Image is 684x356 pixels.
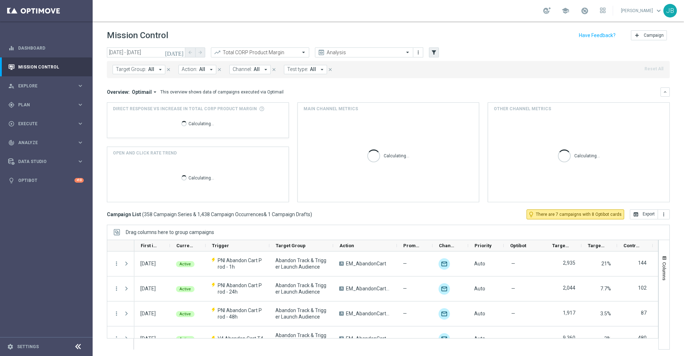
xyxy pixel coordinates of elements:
span: Columns [662,262,667,280]
h3: Campaign List [107,211,312,218]
colored-tag: Active [176,335,195,342]
i: preview [318,49,325,56]
button: [DATE] [164,47,185,58]
div: play_circle_outline Execute keyboard_arrow_right [8,121,84,127]
label: 2,935 [563,260,575,266]
i: person_search [8,83,15,89]
span: Channel [439,243,456,248]
span: — [403,260,407,267]
span: Auto [474,336,485,341]
div: person_search Explore keyboard_arrow_right [8,83,84,89]
i: keyboard_arrow_right [77,101,84,108]
span: — [403,285,407,292]
span: Target Group [276,243,306,248]
i: arrow_drop_down [152,89,158,95]
div: Plan [8,102,77,108]
label: 144 [638,260,647,266]
colored-tag: Active [176,285,195,292]
span: All [254,66,260,72]
span: Active [180,287,191,291]
span: Auto [474,261,485,266]
span: — [511,260,515,267]
span: First in Range [141,243,158,248]
button: arrow_forward [195,47,205,57]
span: Optibot [510,243,526,248]
button: lightbulb_outline There are 7 campaigns with 8 Optibot cards [527,209,624,219]
p: Calculating... [384,152,409,159]
div: Optibot [8,171,84,190]
a: Dashboard [18,39,84,57]
span: EM_AbandonCart_T2 [346,285,391,292]
span: 3% [604,336,611,341]
multiple-options-button: Export to CSV [630,211,670,217]
i: trending_up [214,49,221,56]
div: Mission Control [8,57,84,76]
span: Channel: [233,66,252,72]
img: Optimail [439,333,450,345]
i: arrow_drop_down [208,66,214,73]
span: 1 Campaign Drafts [268,211,310,218]
div: +10 [74,178,84,183]
span: EM_AbandonCart_T4 [346,335,391,342]
span: Data Studio [18,159,77,164]
button: more_vert [113,285,120,292]
img: Optimail [439,308,450,320]
span: Active [180,262,191,266]
i: keyboard_arrow_right [77,139,84,146]
colored-tag: Active [176,310,195,317]
button: arrow_back [185,47,195,57]
label: 9,360 [563,335,575,341]
span: Explore [18,84,77,88]
label: 480 [638,335,647,341]
input: Have Feedback? [579,33,616,38]
span: Target Group: [116,66,146,72]
span: Auto [474,286,485,291]
span: Abandon Track & Trigger Launch Audience [275,282,327,295]
i: keyboard_arrow_right [77,82,84,89]
button: more_vert [113,260,120,267]
span: A [339,336,344,341]
i: close [166,67,171,72]
i: filter_alt [431,49,437,56]
div: Mission Control [8,64,84,70]
i: arrow_back [188,50,193,55]
button: Test type: All arrow_drop_down [284,65,327,74]
div: Analyze [8,139,77,146]
span: Plan [18,103,77,107]
i: keyboard_arrow_right [77,120,84,127]
div: Data Studio keyboard_arrow_right [8,159,84,164]
button: more_vert [658,209,670,219]
i: arrow_drop_down [319,66,325,73]
ng-select: Analysis [315,47,413,57]
span: A [339,311,344,316]
span: Priority [475,243,492,248]
img: Optimail [439,283,450,295]
button: track_changes Analyze keyboard_arrow_right [8,140,84,146]
h4: OPEN AND CLICK RATE TREND [113,150,177,156]
span: PNI Abandon Cart Prod - 1h [218,257,263,270]
span: All [199,66,205,72]
span: Action: [182,66,197,72]
i: more_vert [113,335,120,342]
button: filter_alt [429,47,439,57]
span: Abandon Track & Trigger Launch Audience [275,332,327,345]
button: lightbulb Optibot +10 [8,178,84,183]
button: more_vert [113,310,120,317]
i: play_circle_outline [8,121,15,127]
span: There are 7 campaigns with 8 Optibot cards [536,211,622,218]
span: EM_AbandonCart [346,260,386,267]
i: lightbulb [8,177,15,184]
span: Test type: [287,66,308,72]
div: Execute [8,121,77,127]
span: & [264,212,267,217]
i: keyboard_arrow_down [663,90,668,95]
span: school [561,7,569,15]
span: Control Customers [623,243,641,248]
div: gps_fixed Plan keyboard_arrow_right [8,102,84,108]
span: Active [180,337,191,341]
span: Targeted Response Rate [588,243,605,248]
